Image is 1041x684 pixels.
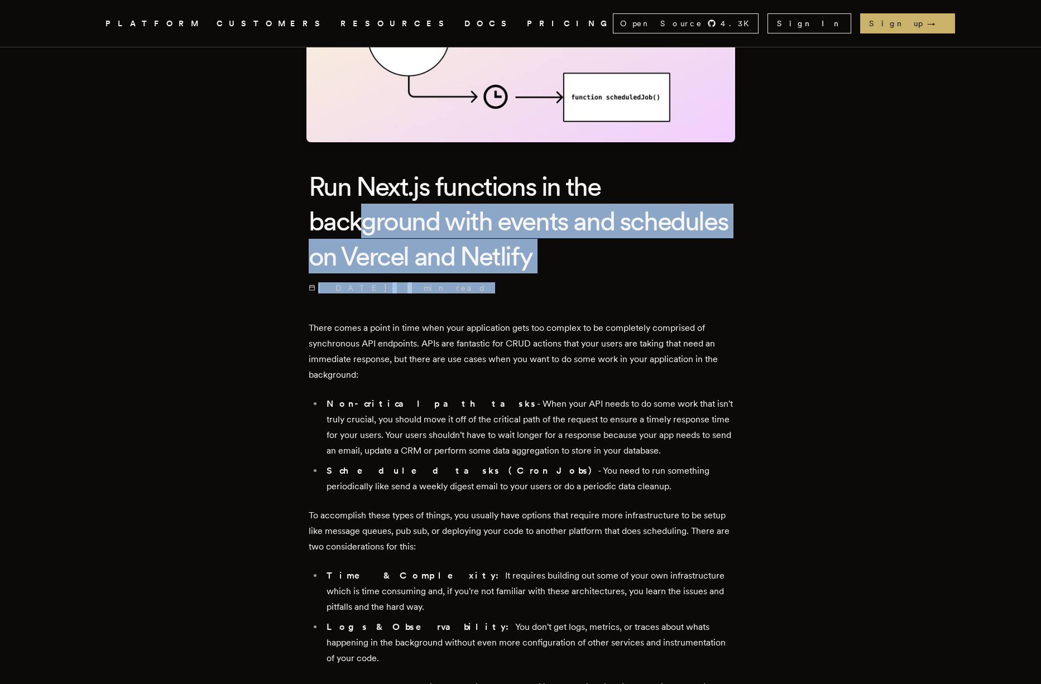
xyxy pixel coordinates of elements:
[327,465,598,476] strong: Scheduled tasks (Cron Jobs)
[527,17,613,31] a: PRICING
[309,508,733,555] p: To accomplish these types of things, you usually have options that require more infrastructure to...
[217,17,327,31] a: CUSTOMERS
[323,396,733,459] li: - When your API needs to do some work that isn't truly crucial, you should move it off of the cri...
[327,398,537,409] strong: Non-critical path tasks
[309,320,733,383] p: There comes a point in time when your application gets too complex to be completely comprised of ...
[620,18,703,29] span: Open Source
[323,568,733,615] li: It requires building out some of your own infrastructure which is time consuming and, if you're n...
[327,622,515,632] strong: Logs & Observability:
[407,282,486,293] span: 9 min read
[309,169,733,273] h1: Run Next.js functions in the background with events and schedules on Vercel and Netlify
[309,282,388,293] span: [DATE]
[105,17,203,31] button: PLATFORM
[323,619,733,666] li: You don't get logs, metrics, or traces about whats happening in the background without even more ...
[860,13,955,33] a: Sign up
[721,18,756,29] span: 4.3 K
[464,17,514,31] a: DOCS
[340,17,451,31] button: RESOURCES
[327,570,505,581] strong: Time & Complexity:
[323,463,733,494] li: - You need to run something periodically like send a weekly digest email to your users or do a pe...
[309,282,733,293] p: ·
[767,13,851,33] a: Sign In
[927,18,946,29] span: →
